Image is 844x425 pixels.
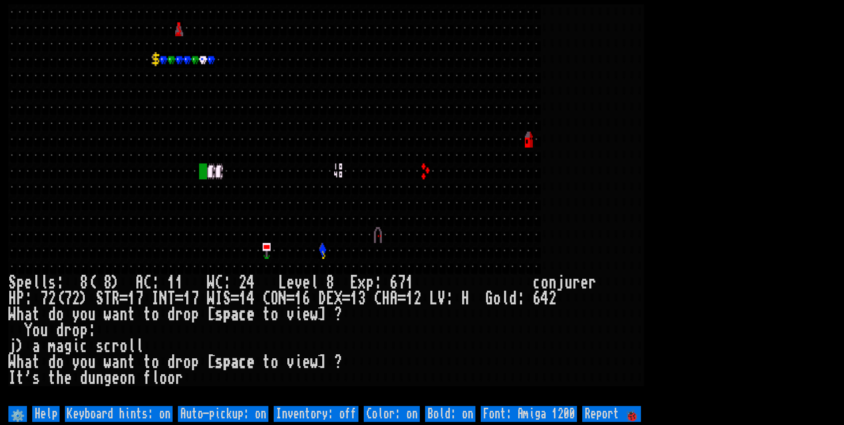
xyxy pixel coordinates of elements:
[167,354,175,370] div: d
[120,291,128,307] div: =
[374,275,382,291] div: :
[191,354,199,370] div: p
[294,291,302,307] div: 1
[215,275,223,291] div: C
[8,354,16,370] div: W
[128,370,136,386] div: n
[143,307,151,323] div: t
[104,354,112,370] div: w
[310,307,318,323] div: w
[382,291,390,307] div: H
[223,307,231,323] div: p
[334,291,342,307] div: X
[48,291,56,307] div: 2
[32,354,40,370] div: t
[364,406,420,422] input: Color: on
[247,354,255,370] div: e
[32,323,40,338] div: o
[112,291,120,307] div: R
[167,291,175,307] div: T
[104,338,112,354] div: c
[247,275,255,291] div: 4
[151,275,159,291] div: :
[263,307,271,323] div: t
[167,275,175,291] div: 1
[112,338,120,354] div: r
[64,338,72,354] div: g
[40,275,48,291] div: l
[481,406,577,422] input: Font: Amiga 1200
[223,275,231,291] div: :
[64,370,72,386] div: e
[573,275,580,291] div: r
[104,291,112,307] div: T
[80,338,88,354] div: c
[374,291,382,307] div: C
[88,275,96,291] div: (
[167,307,175,323] div: d
[64,323,72,338] div: r
[104,370,112,386] div: g
[48,354,56,370] div: d
[215,354,223,370] div: s
[310,275,318,291] div: l
[565,275,573,291] div: u
[80,307,88,323] div: o
[175,275,183,291] div: 1
[8,338,16,354] div: j
[207,354,215,370] div: [
[430,291,437,307] div: L
[136,275,143,291] div: A
[151,370,159,386] div: l
[112,370,120,386] div: e
[88,354,96,370] div: u
[239,291,247,307] div: 1
[549,291,557,307] div: 2
[302,307,310,323] div: e
[310,354,318,370] div: w
[215,307,223,323] div: s
[72,307,80,323] div: y
[16,307,24,323] div: h
[8,370,16,386] div: I
[32,275,40,291] div: l
[24,307,32,323] div: a
[279,291,286,307] div: N
[183,291,191,307] div: 1
[541,275,549,291] div: o
[533,275,541,291] div: c
[72,291,80,307] div: 2
[48,275,56,291] div: s
[509,291,517,307] div: d
[390,291,398,307] div: A
[541,291,549,307] div: 4
[175,291,183,307] div: =
[32,338,40,354] div: a
[231,354,239,370] div: a
[8,291,16,307] div: H
[239,275,247,291] div: 2
[80,354,88,370] div: o
[128,354,136,370] div: t
[517,291,525,307] div: :
[334,354,342,370] div: ?
[207,307,215,323] div: [
[88,323,96,338] div: :
[96,338,104,354] div: s
[16,275,24,291] div: p
[271,291,279,307] div: O
[48,370,56,386] div: t
[128,307,136,323] div: t
[32,307,40,323] div: t
[231,307,239,323] div: a
[358,291,366,307] div: 3
[406,275,414,291] div: 1
[549,275,557,291] div: n
[191,291,199,307] div: 7
[350,291,358,307] div: 1
[48,338,56,354] div: m
[143,370,151,386] div: f
[56,338,64,354] div: a
[24,275,32,291] div: e
[533,291,541,307] div: 6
